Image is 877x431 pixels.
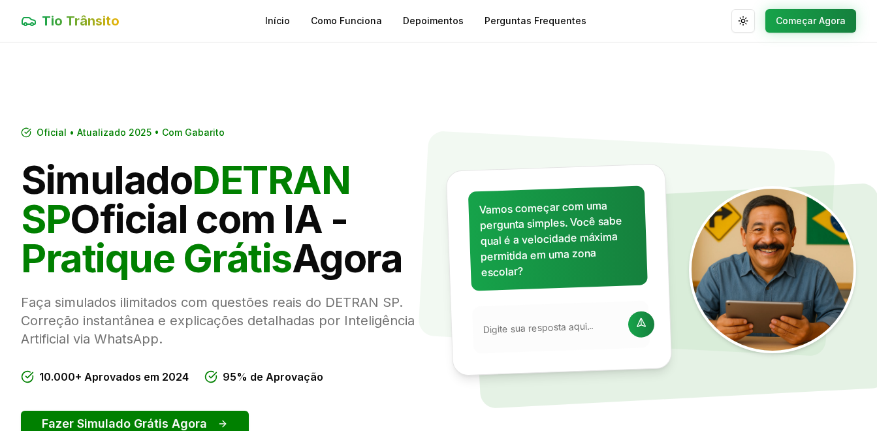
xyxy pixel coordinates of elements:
[21,12,120,30] a: Tio Trânsito
[39,369,189,385] span: 10.000+ Aprovados em 2024
[223,369,323,385] span: 95% de Aprovação
[765,9,856,33] button: Começar Agora
[265,14,290,27] a: Início
[403,14,464,27] a: Depoimentos
[479,197,637,280] p: Vamos começar com uma pergunta simples. Você sabe qual é a velocidade máxima permitida em uma zon...
[483,319,620,336] input: Digite sua resposta aqui...
[42,12,120,30] span: Tio Trânsito
[21,160,428,278] h1: Simulado Oficial com IA - Agora
[689,186,856,353] img: Tio Trânsito
[37,126,225,139] span: Oficial • Atualizado 2025 • Com Gabarito
[21,293,428,348] p: Faça simulados ilimitados com questões reais do DETRAN SP. Correção instantânea e explicações det...
[311,14,382,27] a: Como Funciona
[485,14,586,27] a: Perguntas Frequentes
[21,156,350,242] span: DETRAN SP
[21,234,292,281] span: Pratique Grátis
